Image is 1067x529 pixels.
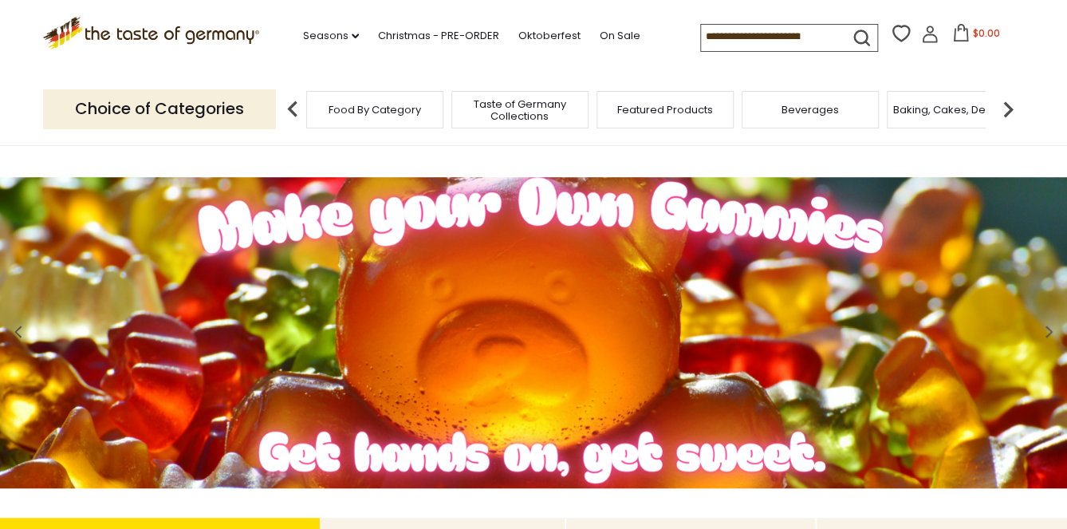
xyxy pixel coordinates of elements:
[973,26,1000,40] span: $0.00
[303,27,359,45] a: Seasons
[600,27,640,45] a: On Sale
[518,27,581,45] a: Oktoberfest
[456,98,584,122] a: Taste of Germany Collections
[329,104,421,116] a: Food By Category
[893,104,1017,116] a: Baking, Cakes, Desserts
[277,93,309,125] img: previous arrow
[992,93,1024,125] img: next arrow
[782,104,839,116] a: Beverages
[43,89,276,128] p: Choice of Categories
[617,104,713,116] a: Featured Products
[378,27,499,45] a: Christmas - PRE-ORDER
[942,24,1010,48] button: $0.00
